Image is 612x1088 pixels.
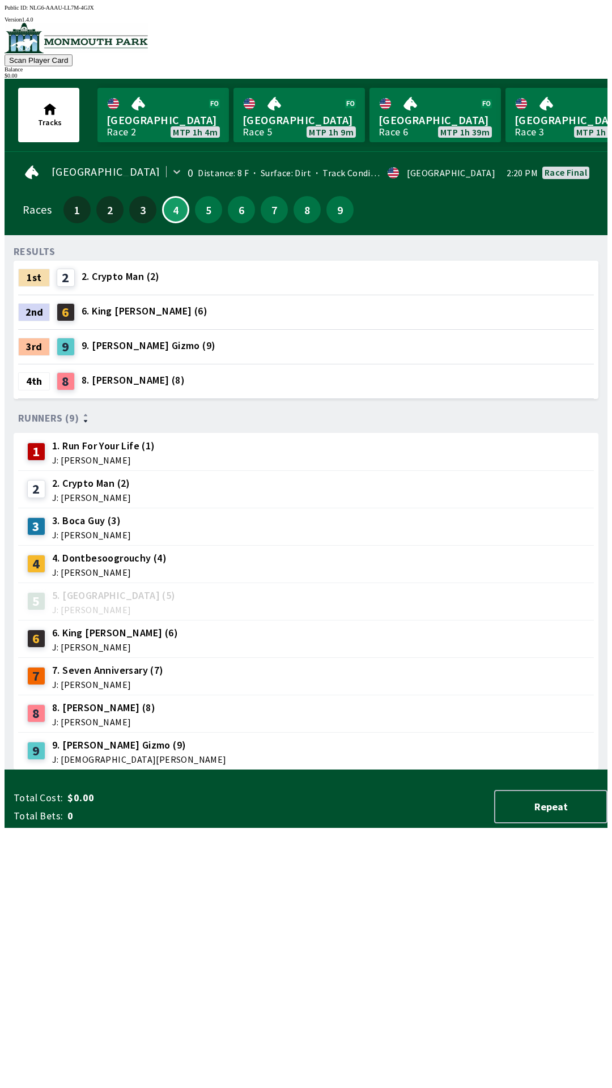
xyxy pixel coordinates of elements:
[545,168,587,177] div: Race final
[18,338,50,356] div: 3rd
[29,5,94,11] span: NLG6-AAAU-LL7M-4GJX
[27,592,45,610] div: 5
[82,338,215,353] span: 9. [PERSON_NAME] Gizmo (9)
[231,206,252,214] span: 6
[82,269,160,284] span: 2. Crypto Man (2)
[162,196,189,223] button: 4
[5,16,607,23] div: Version 1.4.0
[52,568,167,577] span: J: [PERSON_NAME]
[18,414,79,423] span: Runners (9)
[5,54,73,66] button: Scan Player Card
[507,168,538,177] span: 2:20 PM
[188,168,193,177] div: 0
[129,196,156,223] button: 3
[67,791,246,805] span: $0.00
[27,480,45,498] div: 2
[243,113,356,127] span: [GEOGRAPHIC_DATA]
[5,73,607,79] div: $ 0.00
[52,717,155,726] span: J: [PERSON_NAME]
[18,88,79,142] button: Tracks
[27,742,45,760] div: 9
[52,167,160,176] span: [GEOGRAPHIC_DATA]
[82,304,207,318] span: 6. King [PERSON_NAME] (6)
[52,513,131,528] span: 3. Boca Guy (3)
[63,196,91,223] button: 1
[27,630,45,648] div: 6
[294,196,321,223] button: 8
[52,530,131,539] span: J: [PERSON_NAME]
[329,206,351,214] span: 9
[263,206,285,214] span: 7
[198,167,249,178] span: Distance: 8 F
[67,809,246,823] span: 0
[27,555,45,573] div: 4
[52,680,164,689] span: J: [PERSON_NAME]
[57,338,75,356] div: 9
[326,196,354,223] button: 9
[243,127,272,137] div: Race 5
[18,413,594,424] div: Runners (9)
[27,704,45,722] div: 8
[369,88,501,142] a: [GEOGRAPHIC_DATA]Race 6MTP 1h 39m
[57,269,75,287] div: 2
[14,809,63,823] span: Total Bets:
[195,196,222,223] button: 5
[38,117,62,127] span: Tracks
[379,127,408,137] div: Race 6
[233,88,365,142] a: [GEOGRAPHIC_DATA]Race 5MTP 1h 9m
[97,88,229,142] a: [GEOGRAPHIC_DATA]Race 2MTP 1h 4m
[57,372,75,390] div: 8
[23,205,52,214] div: Races
[52,700,155,715] span: 8. [PERSON_NAME] (8)
[99,206,121,214] span: 2
[107,127,136,137] div: Race 2
[52,755,227,764] span: J: [DEMOGRAPHIC_DATA][PERSON_NAME]
[18,303,50,321] div: 2nd
[173,127,218,137] span: MTP 1h 4m
[407,168,495,177] div: [GEOGRAPHIC_DATA]
[27,517,45,535] div: 3
[309,127,354,137] span: MTP 1h 9m
[198,206,219,214] span: 5
[52,551,167,566] span: 4. Dontbesoogrouchy (4)
[52,439,155,453] span: 1. Run For Your Life (1)
[52,476,131,491] span: 2. Crypto Man (2)
[27,667,45,685] div: 7
[52,605,176,614] span: J: [PERSON_NAME]
[52,738,227,753] span: 9. [PERSON_NAME] Gizmo (9)
[18,269,50,287] div: 1st
[52,643,178,652] span: J: [PERSON_NAME]
[515,127,544,137] div: Race 3
[379,113,492,127] span: [GEOGRAPHIC_DATA]
[52,626,178,640] span: 6. King [PERSON_NAME] (6)
[132,206,154,214] span: 3
[82,373,185,388] span: 8. [PERSON_NAME] (8)
[107,113,220,127] span: [GEOGRAPHIC_DATA]
[57,303,75,321] div: 6
[296,206,318,214] span: 8
[14,247,56,256] div: RESULTS
[261,196,288,223] button: 7
[52,663,164,678] span: 7. Seven Anniversary (7)
[311,167,411,178] span: Track Condition: Firm
[5,23,148,53] img: venue logo
[27,443,45,461] div: 1
[228,196,255,223] button: 6
[96,196,124,223] button: 2
[52,493,131,502] span: J: [PERSON_NAME]
[440,127,490,137] span: MTP 1h 39m
[166,207,185,212] span: 4
[5,66,607,73] div: Balance
[66,206,88,214] span: 1
[504,800,597,813] span: Repeat
[14,791,63,805] span: Total Cost:
[52,456,155,465] span: J: [PERSON_NAME]
[52,588,176,603] span: 5. [GEOGRAPHIC_DATA] (5)
[18,372,50,390] div: 4th
[494,790,607,823] button: Repeat
[249,167,311,178] span: Surface: Dirt
[5,5,607,11] div: Public ID:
